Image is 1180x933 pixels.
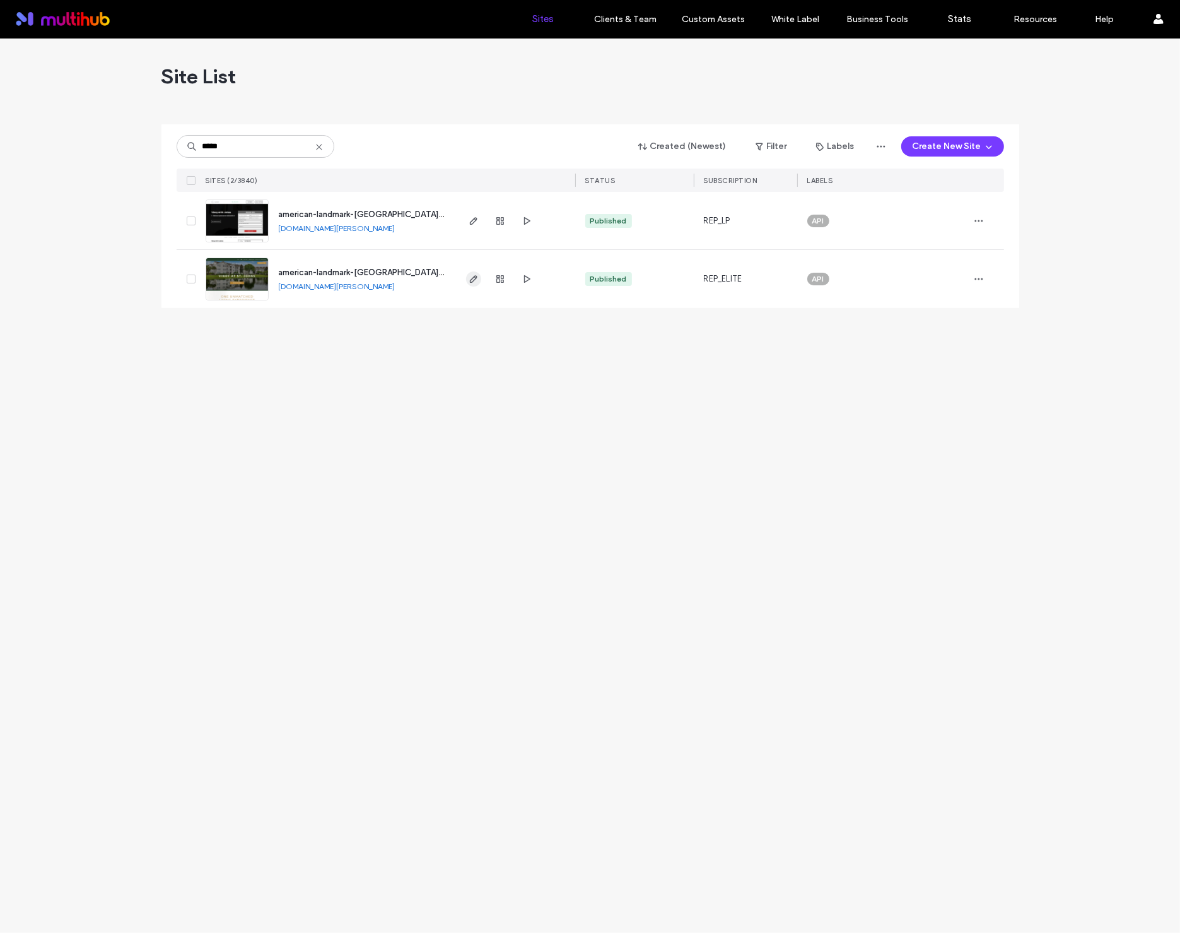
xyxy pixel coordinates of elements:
[533,13,554,25] label: Sites
[812,215,824,227] span: API
[807,176,833,185] span: LABELS
[279,223,395,233] a: [DOMAIN_NAME][PERSON_NAME]
[279,210,503,219] a: american-landmark-[GEOGRAPHIC_DATA][PERSON_NAME]
[772,14,820,25] label: White Label
[812,273,824,285] span: API
[901,136,1004,157] button: Create New Site
[161,64,237,89] span: Site List
[704,176,757,185] span: SUBSCRIPTION
[590,273,627,285] div: Published
[594,14,657,25] label: Clients & Team
[590,215,627,227] div: Published
[704,273,742,285] span: REP_ELITE
[279,282,395,291] a: [DOMAIN_NAME][PERSON_NAME]
[585,176,616,185] span: STATUS
[1014,14,1057,25] label: Resources
[628,136,738,157] button: Created (Newest)
[1095,14,1114,25] label: Help
[704,215,730,227] span: REP_LP
[279,268,503,277] a: american-landmark-[GEOGRAPHIC_DATA][PERSON_NAME]
[29,9,55,20] span: Help
[805,136,866,157] button: Labels
[847,14,909,25] label: Business Tools
[206,176,258,185] span: SITES (2/3840)
[682,14,745,25] label: Custom Assets
[948,13,971,25] label: Stats
[743,136,800,157] button: Filter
